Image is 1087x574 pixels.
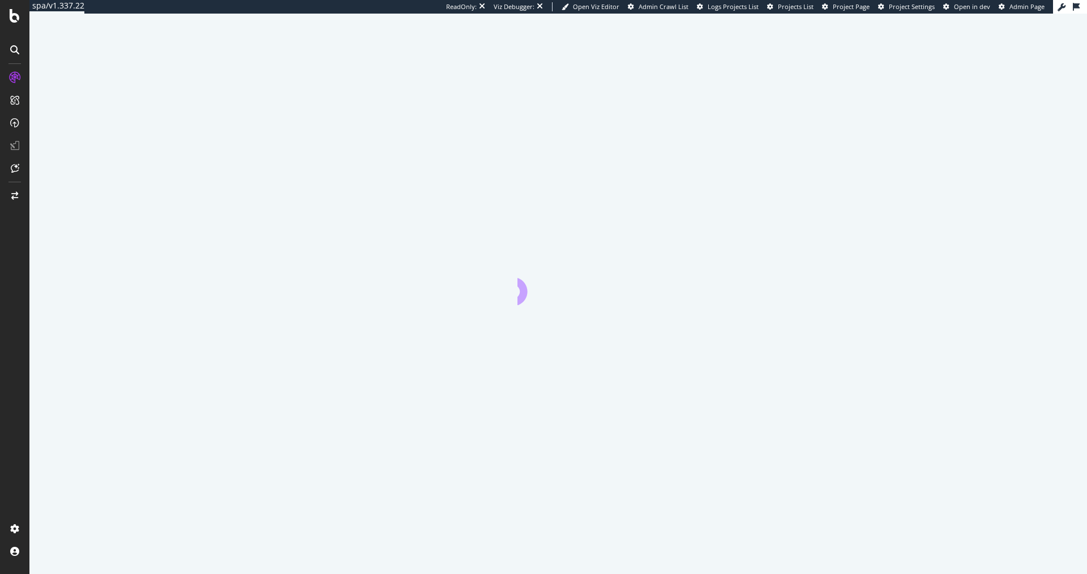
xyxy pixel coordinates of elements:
[889,2,935,11] span: Project Settings
[943,2,990,11] a: Open in dev
[878,2,935,11] a: Project Settings
[708,2,759,11] span: Logs Projects List
[446,2,477,11] div: ReadOnly:
[822,2,870,11] a: Project Page
[573,2,619,11] span: Open Viz Editor
[999,2,1045,11] a: Admin Page
[639,2,688,11] span: Admin Crawl List
[833,2,870,11] span: Project Page
[767,2,814,11] a: Projects List
[954,2,990,11] span: Open in dev
[778,2,814,11] span: Projects List
[628,2,688,11] a: Admin Crawl List
[697,2,759,11] a: Logs Projects List
[494,2,534,11] div: Viz Debugger:
[1009,2,1045,11] span: Admin Page
[517,264,599,305] div: animation
[562,2,619,11] a: Open Viz Editor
